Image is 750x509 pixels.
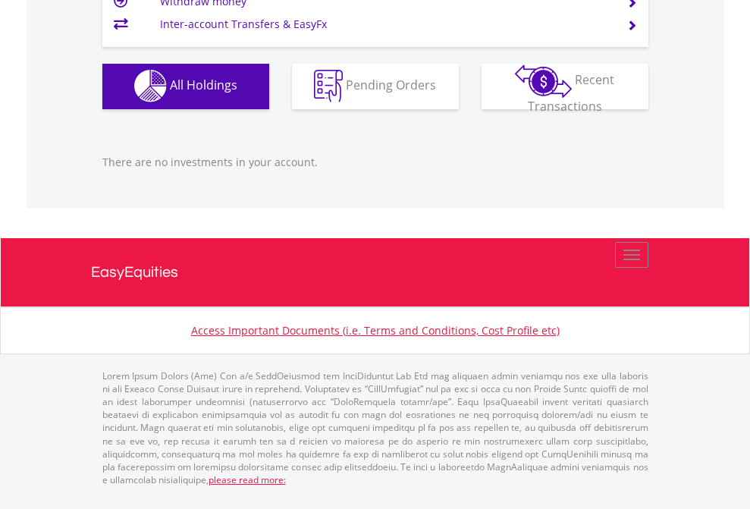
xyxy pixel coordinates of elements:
p: There are no investments in your account. [102,155,648,170]
img: pending_instructions-wht.png [314,70,343,102]
td: Inter-account Transfers & EasyFx [160,13,608,36]
a: Access Important Documents (i.e. Terms and Conditions, Cost Profile etc) [191,323,560,338]
a: EasyEquities [91,238,660,306]
span: Recent Transactions [528,71,615,115]
p: Lorem Ipsum Dolors (Ame) Con a/e SeddOeiusmod tem InciDiduntut Lab Etd mag aliquaen admin veniamq... [102,369,648,486]
img: holdings-wht.png [134,70,167,102]
img: transactions-zar-wht.png [515,64,572,98]
a: please read more: [209,473,286,486]
button: Pending Orders [292,64,459,109]
span: Pending Orders [346,77,436,93]
button: All Holdings [102,64,269,109]
button: Recent Transactions [482,64,648,109]
span: All Holdings [170,77,237,93]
